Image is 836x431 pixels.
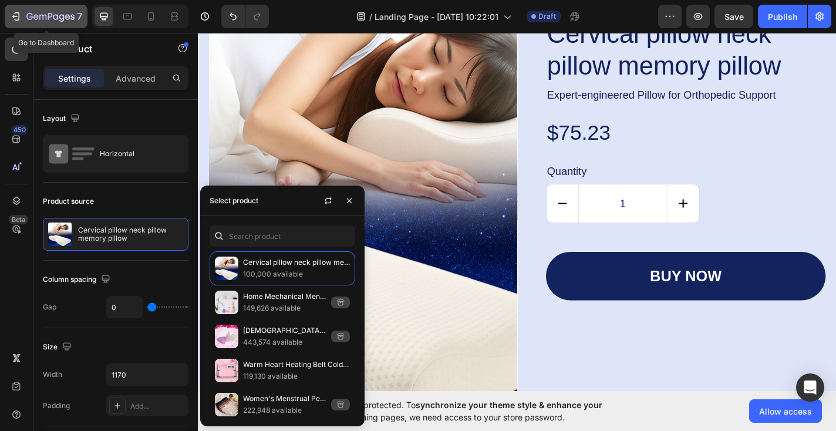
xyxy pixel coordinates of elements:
div: Beta [9,215,28,224]
input: quantity [420,169,518,211]
span: Save [724,12,744,22]
button: decrement [385,169,420,211]
div: Layout [43,111,82,127]
button: 7 [5,5,87,28]
p: 7 [77,9,82,23]
input: Auto [107,297,142,318]
p: Settings [58,72,91,85]
button: buy now [384,244,693,297]
div: Horizontal [100,140,171,167]
div: Undo/Redo [221,5,269,28]
input: Auto [107,364,188,385]
div: Add... [130,401,186,412]
img: collections [215,257,238,280]
button: increment [518,169,553,211]
span: Landing Page - [DATE] 10:22:01 [375,11,498,23]
p: Advanced [116,72,156,85]
span: synchronize your theme style & enhance your experience [273,400,602,422]
div: 450 [11,125,28,134]
div: Gap [43,302,56,312]
div: Column spacing [43,272,113,288]
input: Search in Settings & Advanced [210,225,355,247]
div: Publish [768,11,797,23]
p: 222,948 available [243,405,326,416]
iframe: Design area [198,31,836,393]
img: collections [215,291,238,314]
button: Allow access [749,399,822,423]
p: Warm Heart Heating Belt Cold Menstrual Gift [243,359,350,371]
p: 100,000 available [243,268,350,280]
p: 443,574 available [243,336,326,348]
span: Your page is password protected. To when designing pages, we need access to your store password. [273,399,648,423]
div: Select product [210,196,258,206]
p: 149,626 available [243,302,326,314]
p: Cervical pillow neck pillow memory pillow [78,226,183,243]
div: $75.23 [384,97,693,128]
img: collections [215,325,238,348]
p: Cervical pillow neck pillow memory pillow [243,257,350,268]
div: Product source [43,196,94,207]
button: Save [714,5,753,28]
p: Women's Menstrual Period Leak-proof Aunt's Hygienic Pants [243,393,326,405]
div: Quantity [384,146,693,163]
img: collections [215,393,238,416]
img: product feature img [48,223,72,246]
span: Allow access [759,405,812,417]
p: Home Mechanical Menstrual Cup Steam Sterilizer [243,291,326,302]
p: Product [57,42,157,56]
div: Open Intercom Messenger [796,373,824,402]
p: 119,130 available [243,371,350,382]
p: Expert-engineered Pillow for Orthopedic Support [385,63,653,78]
img: collections [215,359,238,382]
span: Draft [538,11,556,22]
span: / [369,11,372,23]
div: Padding [43,400,70,411]
p: [DEMOGRAPHIC_DATA] aunt menstrual cup [243,325,326,336]
button: Publish [758,5,807,28]
div: Size [43,339,74,355]
div: buy now [499,260,578,281]
div: Width [43,369,62,380]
